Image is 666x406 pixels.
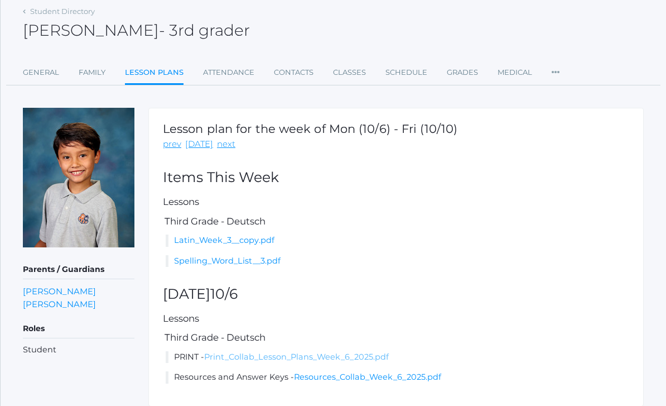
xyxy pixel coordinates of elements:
[185,138,213,151] a: [DATE]
[163,313,629,323] h5: Lessons
[23,344,134,356] li: Student
[23,319,134,338] h5: Roles
[203,61,254,84] a: Attendance
[163,286,629,302] h2: [DATE]
[333,61,366,84] a: Classes
[163,332,629,342] h5: Third Grade - Deutsch
[204,352,389,362] a: Print_Collab_Lesson_Plans_Week_6_2025.pdf
[174,235,274,245] a: Latin_Week_3__copy.pdf
[163,197,629,207] h5: Lessons
[23,260,134,279] h5: Parents / Guardians
[210,285,238,302] span: 10/6
[447,61,478,84] a: Grades
[163,138,181,151] a: prev
[159,21,250,40] span: - 3rd grader
[166,371,629,384] li: Resources and Answer Keys -
[166,351,629,364] li: PRINT -
[163,216,629,226] h5: Third Grade - Deutsch
[385,61,427,84] a: Schedule
[79,61,105,84] a: Family
[125,61,184,85] a: Lesson Plans
[23,285,96,298] a: [PERSON_NAME]
[23,61,59,84] a: General
[23,108,134,247] img: Owen Zeller
[294,372,441,382] a: Resources_Collab_Week_6_2025.pdf
[217,138,235,151] a: next
[23,298,96,311] a: [PERSON_NAME]
[174,256,281,266] a: Spelling_Word_List__3.pdf
[30,7,95,16] a: Student Directory
[163,170,629,185] h2: Items This Week
[23,22,250,39] h2: [PERSON_NAME]
[163,122,457,135] h1: Lesson plan for the week of Mon (10/6) - Fri (10/10)
[274,61,313,84] a: Contacts
[498,61,532,84] a: Medical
